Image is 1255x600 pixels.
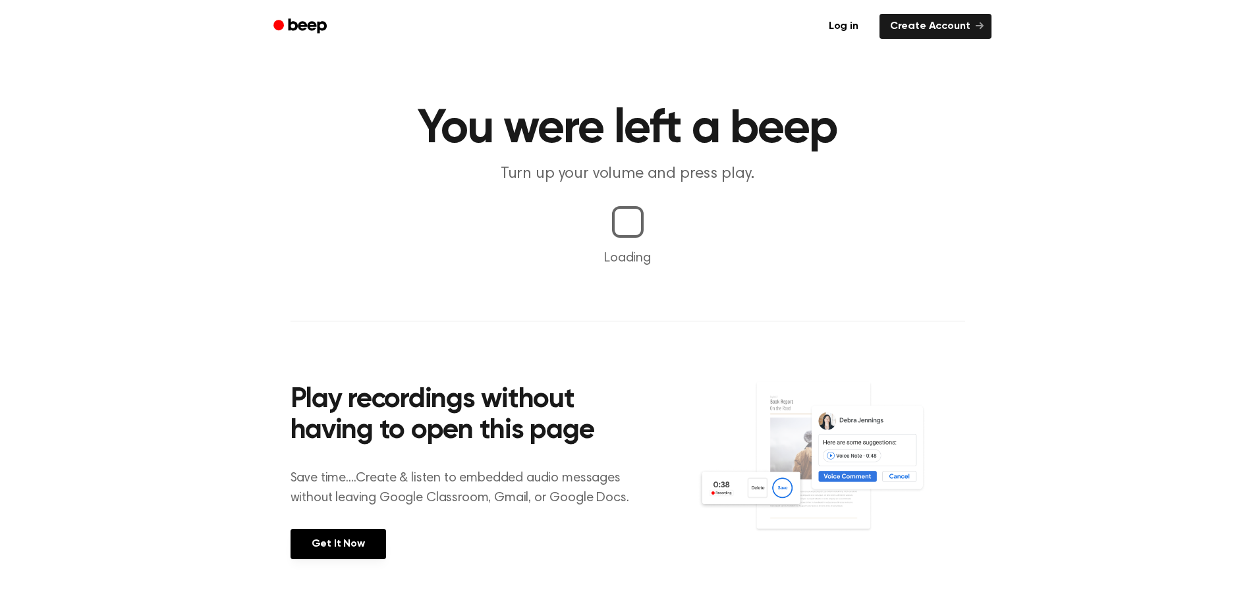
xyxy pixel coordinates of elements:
p: Save time....Create & listen to embedded audio messages without leaving Google Classroom, Gmail, ... [291,468,646,508]
h1: You were left a beep [291,105,965,153]
a: Log in [816,11,872,41]
p: Turn up your volume and press play. [375,163,881,185]
img: Voice Comments on Docs and Recording Widget [698,381,964,558]
p: Loading [16,248,1239,268]
a: Beep [264,14,339,40]
a: Get It Now [291,529,386,559]
a: Create Account [879,14,991,39]
h2: Play recordings without having to open this page [291,385,646,447]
